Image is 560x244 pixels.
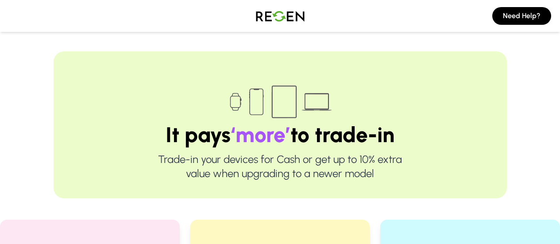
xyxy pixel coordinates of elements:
img: Trade-in devices [225,80,336,124]
p: Trade-in your devices for Cash or get up to 10% extra value when upgrading to a newer model [82,152,479,181]
span: ‘more’ [231,122,290,147]
img: Logo [249,4,311,28]
button: Need Help? [492,7,551,25]
h1: It pays to trade-in [82,124,479,145]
